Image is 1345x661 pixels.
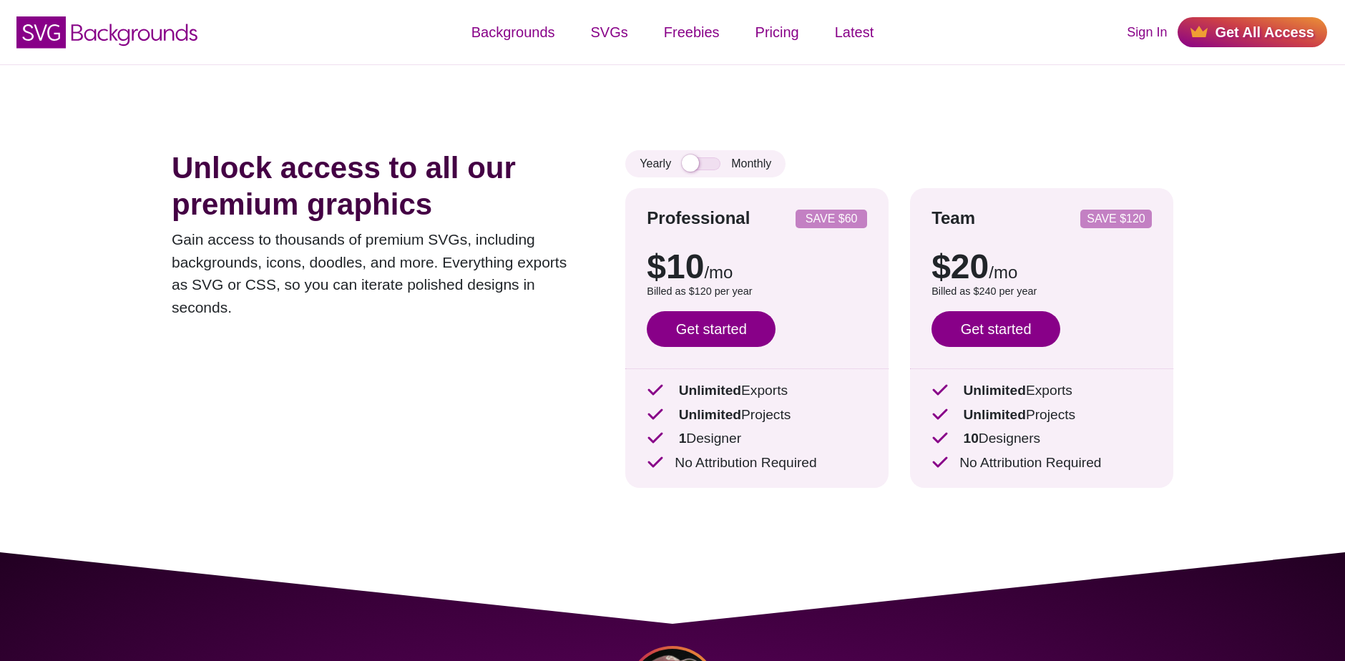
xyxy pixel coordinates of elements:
[931,453,1152,474] p: No Attribution Required
[931,405,1152,426] p: Projects
[931,284,1152,300] p: Billed as $240 per year
[1086,213,1146,225] p: SAVE $120
[1127,23,1167,42] a: Sign In
[647,429,867,449] p: Designer
[963,383,1025,398] strong: Unlimited
[704,263,733,282] span: /mo
[931,208,975,227] strong: Team
[817,11,891,54] a: Latest
[647,208,750,227] strong: Professional
[647,250,867,284] p: $10
[647,284,867,300] p: Billed as $120 per year
[989,263,1017,282] span: /mo
[573,11,646,54] a: SVGs
[679,431,687,446] strong: 1
[647,311,776,347] a: Get started
[963,431,978,446] strong: 10
[931,429,1152,449] p: Designers
[647,381,867,401] p: Exports
[738,11,817,54] a: Pricing
[931,250,1152,284] p: $20
[801,213,861,225] p: SAVE $60
[679,407,741,422] strong: Unlimited
[647,405,867,426] p: Projects
[1178,17,1327,47] a: Get All Access
[679,383,741,398] strong: Unlimited
[172,228,582,318] p: Gain access to thousands of premium SVGs, including backgrounds, icons, doodles, and more. Everyt...
[931,311,1060,347] a: Get started
[963,407,1025,422] strong: Unlimited
[646,11,738,54] a: Freebies
[454,11,573,54] a: Backgrounds
[172,150,582,222] h1: Unlock access to all our premium graphics
[647,453,867,474] p: No Attribution Required
[931,381,1152,401] p: Exports
[625,150,786,177] div: Yearly Monthly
